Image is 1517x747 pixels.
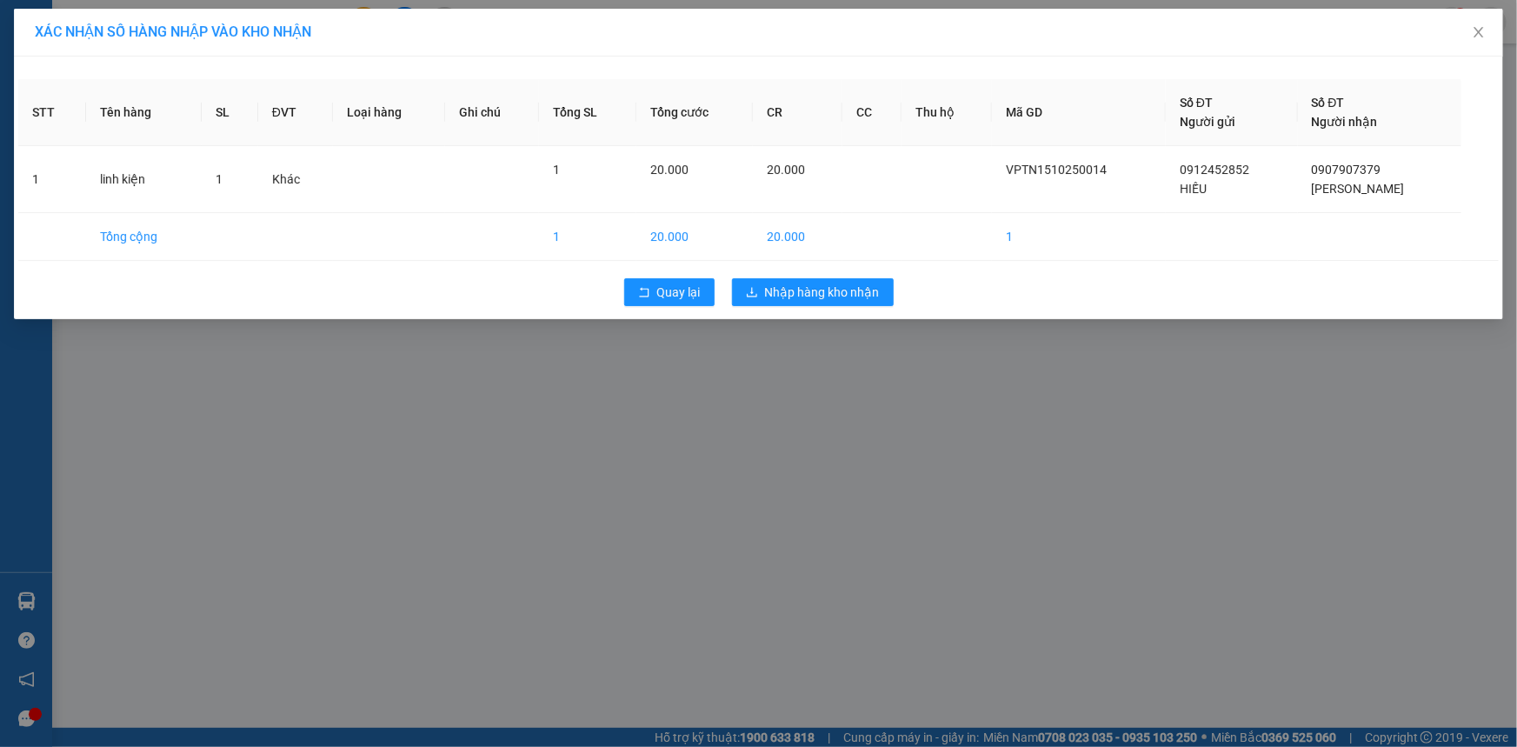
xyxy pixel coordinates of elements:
span: 20.000 [650,163,689,177]
th: CR [753,79,842,146]
li: Hotline: 1900 8153 [163,64,727,86]
td: Khác [258,146,334,213]
span: VPTN1510250014 [1006,163,1107,177]
span: [PERSON_NAME] [1312,182,1405,196]
span: HIẾU [1180,182,1207,196]
th: Thu hộ [902,79,992,146]
span: Quay lại [657,283,701,302]
td: 20.000 [636,213,753,261]
span: Số ĐT [1180,96,1213,110]
button: Close [1454,9,1503,57]
th: CC [842,79,902,146]
span: 0907907379 [1312,163,1381,177]
td: Tổng cộng [86,213,202,261]
th: SL [202,79,258,146]
td: 20.000 [753,213,842,261]
b: GỬI : PV [GEOGRAPHIC_DATA] [22,126,259,184]
span: 0912452852 [1180,163,1249,177]
span: 1 [553,163,560,177]
img: logo.jpg [22,22,109,109]
td: 1 [992,213,1166,261]
th: Loại hàng [333,79,445,146]
th: ĐVT [258,79,334,146]
span: Nhập hàng kho nhận [765,283,880,302]
span: Số ĐT [1312,96,1345,110]
span: Người nhận [1312,115,1378,129]
th: Tổng SL [539,79,636,146]
th: Tên hàng [86,79,202,146]
button: downloadNhập hàng kho nhận [732,278,894,306]
span: download [746,286,758,300]
span: close [1472,25,1486,39]
span: XÁC NHẬN SỐ HÀNG NHẬP VÀO KHO NHẬN [35,23,311,40]
th: Ghi chú [445,79,539,146]
td: 1 [18,146,86,213]
span: 1 [216,172,223,186]
button: rollbackQuay lại [624,278,715,306]
span: 20.000 [767,163,805,177]
span: rollback [638,286,650,300]
th: STT [18,79,86,146]
td: 1 [539,213,636,261]
th: Tổng cước [636,79,753,146]
td: linh kiện [86,146,202,213]
span: Người gửi [1180,115,1235,129]
th: Mã GD [992,79,1166,146]
li: [STREET_ADDRESS][PERSON_NAME]. [GEOGRAPHIC_DATA], Tỉnh [GEOGRAPHIC_DATA] [163,43,727,64]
